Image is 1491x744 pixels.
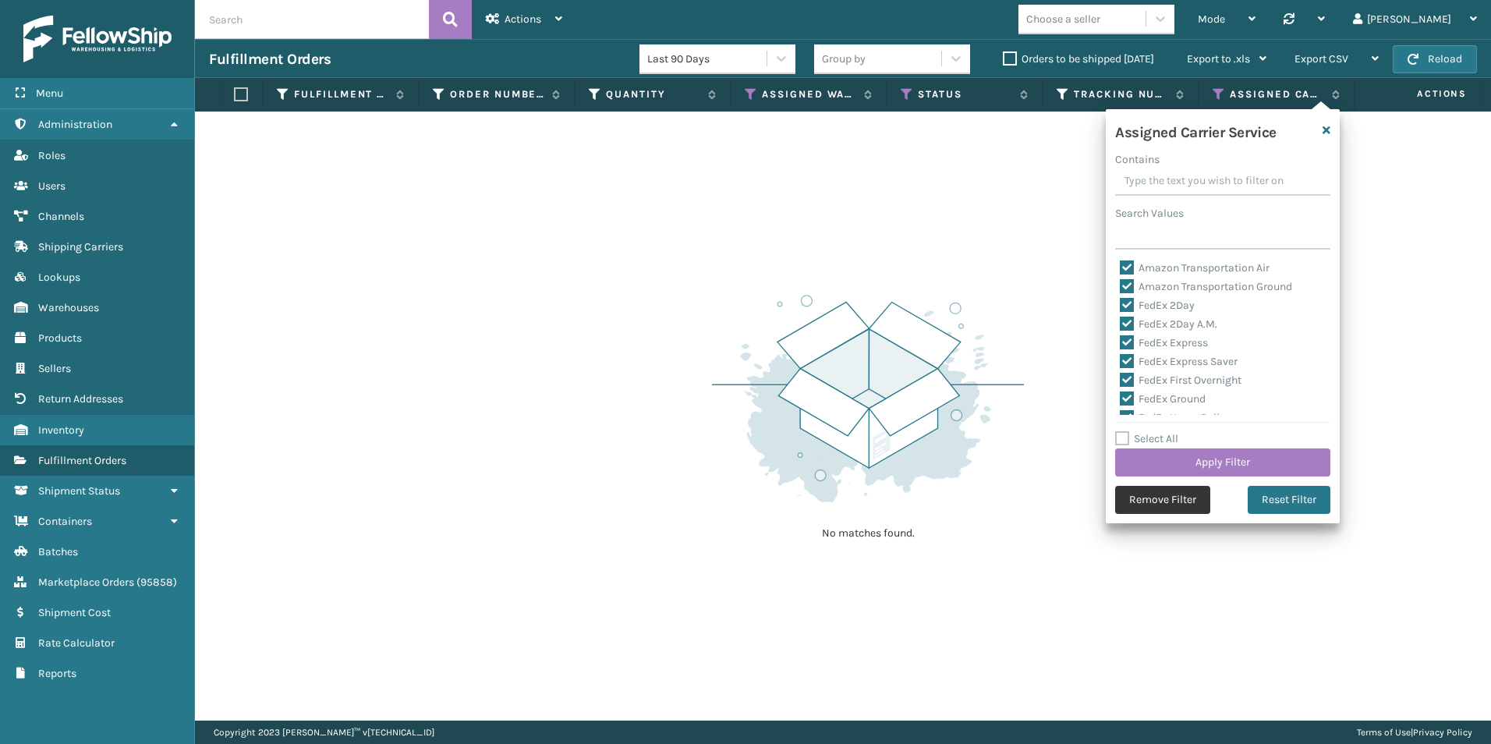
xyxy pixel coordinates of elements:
span: Shipping Carriers [38,240,123,253]
button: Apply Filter [1115,448,1330,477]
label: FedEx Express [1120,336,1208,349]
label: FedEx Home Delivery [1120,411,1240,424]
span: Inventory [38,423,84,437]
label: Quantity [606,87,700,101]
p: Copyright 2023 [PERSON_NAME]™ v [TECHNICAL_ID] [214,721,434,744]
span: Mode [1198,12,1225,26]
label: FedEx First Overnight [1120,374,1241,387]
div: Choose a seller [1026,11,1100,27]
span: Reports [38,667,76,680]
span: ( 95858 ) [136,576,177,589]
div: Last 90 Days [647,51,768,67]
label: Assigned Warehouse [762,87,856,101]
span: Lookups [38,271,80,284]
a: Privacy Policy [1413,727,1472,738]
label: Assigned Carrier Service [1230,87,1324,101]
button: Reload [1393,45,1477,73]
span: Export CSV [1294,52,1348,66]
span: Rate Calculator [38,636,115,650]
span: Administration [38,118,112,131]
input: Type the text you wish to filter on [1115,168,1330,196]
label: Amazon Transportation Ground [1120,280,1292,293]
label: Search Values [1115,205,1184,221]
div: | [1357,721,1472,744]
span: Containers [38,515,92,528]
span: Menu [36,87,63,100]
span: Actions [1368,81,1476,107]
div: Group by [822,51,866,67]
label: Order Number [450,87,544,101]
span: Users [38,179,66,193]
label: Select All [1115,432,1178,445]
span: Return Addresses [38,392,123,406]
button: Remove Filter [1115,486,1210,514]
label: Orders to be shipped [DATE] [1003,52,1154,66]
span: Sellers [38,362,71,375]
h4: Assigned Carrier Service [1115,119,1277,142]
label: Amazon Transportation Air [1120,261,1270,275]
h3: Fulfillment Orders [209,50,331,69]
span: Products [38,331,82,345]
label: FedEx Express Saver [1120,355,1238,368]
label: FedEx Ground [1120,392,1206,406]
span: Shipment Cost [38,606,111,619]
img: logo [23,16,172,62]
label: Tracking Number [1074,87,1168,101]
label: FedEx 2Day A.M. [1120,317,1217,331]
span: Roles [38,149,66,162]
button: Reset Filter [1248,486,1330,514]
label: Fulfillment Order Id [294,87,388,101]
span: Warehouses [38,301,99,314]
span: Export to .xls [1187,52,1250,66]
label: Status [918,87,1012,101]
span: Channels [38,210,84,223]
label: FedEx 2Day [1120,299,1195,312]
span: Batches [38,545,78,558]
label: Contains [1115,151,1160,168]
span: Actions [505,12,541,26]
a: Terms of Use [1357,727,1411,738]
span: Shipment Status [38,484,120,498]
span: Marketplace Orders [38,576,134,589]
span: Fulfillment Orders [38,454,126,467]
